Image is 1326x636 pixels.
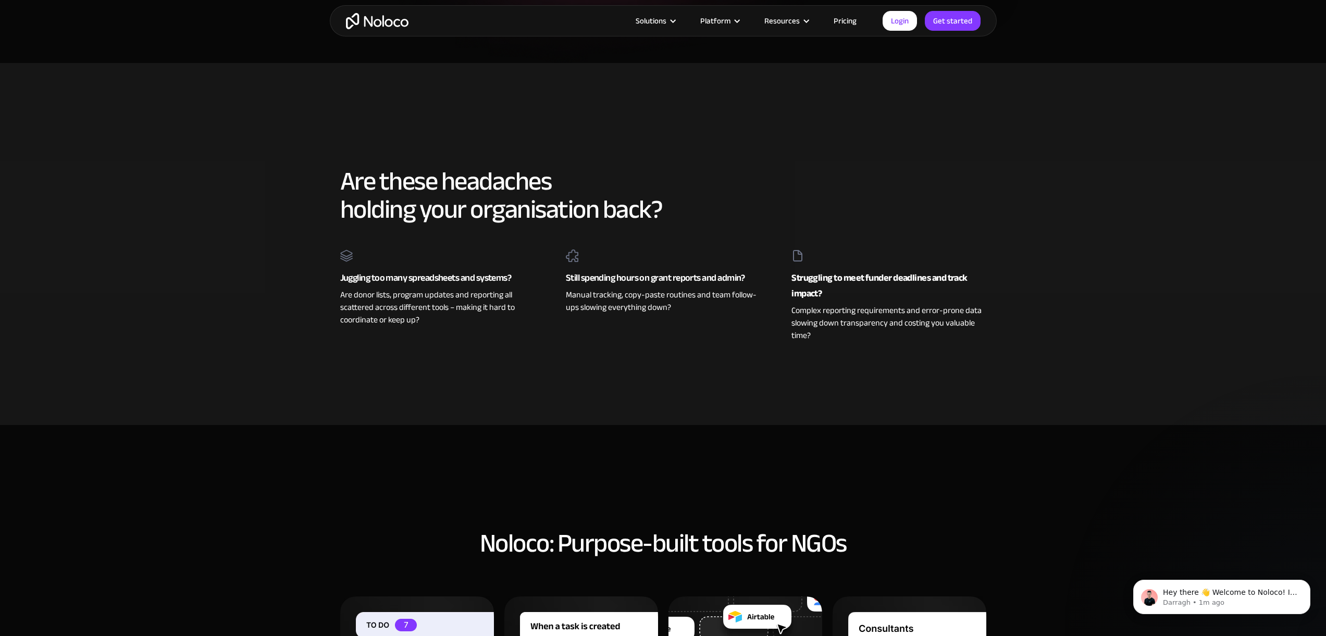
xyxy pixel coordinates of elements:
[623,14,687,28] div: Solutions
[346,13,408,29] a: home
[340,286,535,326] div: Are donor lists, program updates and reporting all scattered across different tools – making it h...
[340,529,986,557] h2: Noloco: Purpose-built tools for NGOs
[764,14,800,28] div: Resources
[566,286,760,314] div: Manual tracking, copy-paste routines and team follow-ups slowing everything down?
[883,11,917,31] a: Login
[1118,558,1326,631] iframe: Intercom notifications message
[791,269,968,302] strong: Struggling to meet funder deadlines and track impact?
[687,14,751,28] div: Platform
[566,270,760,286] div: Still spending hours on grant reports and admin?
[340,167,986,223] h2: Are these headaches holding your organisation back?
[700,14,730,28] div: Platform
[791,302,986,342] div: Complex reporting requirements and error-prone data slowing down transparency and costing you val...
[821,14,870,28] a: Pricing
[340,270,535,286] div: Juggling too many spreadsheets and systems?
[751,14,821,28] div: Resources
[636,14,666,28] div: Solutions
[925,11,981,31] a: Get started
